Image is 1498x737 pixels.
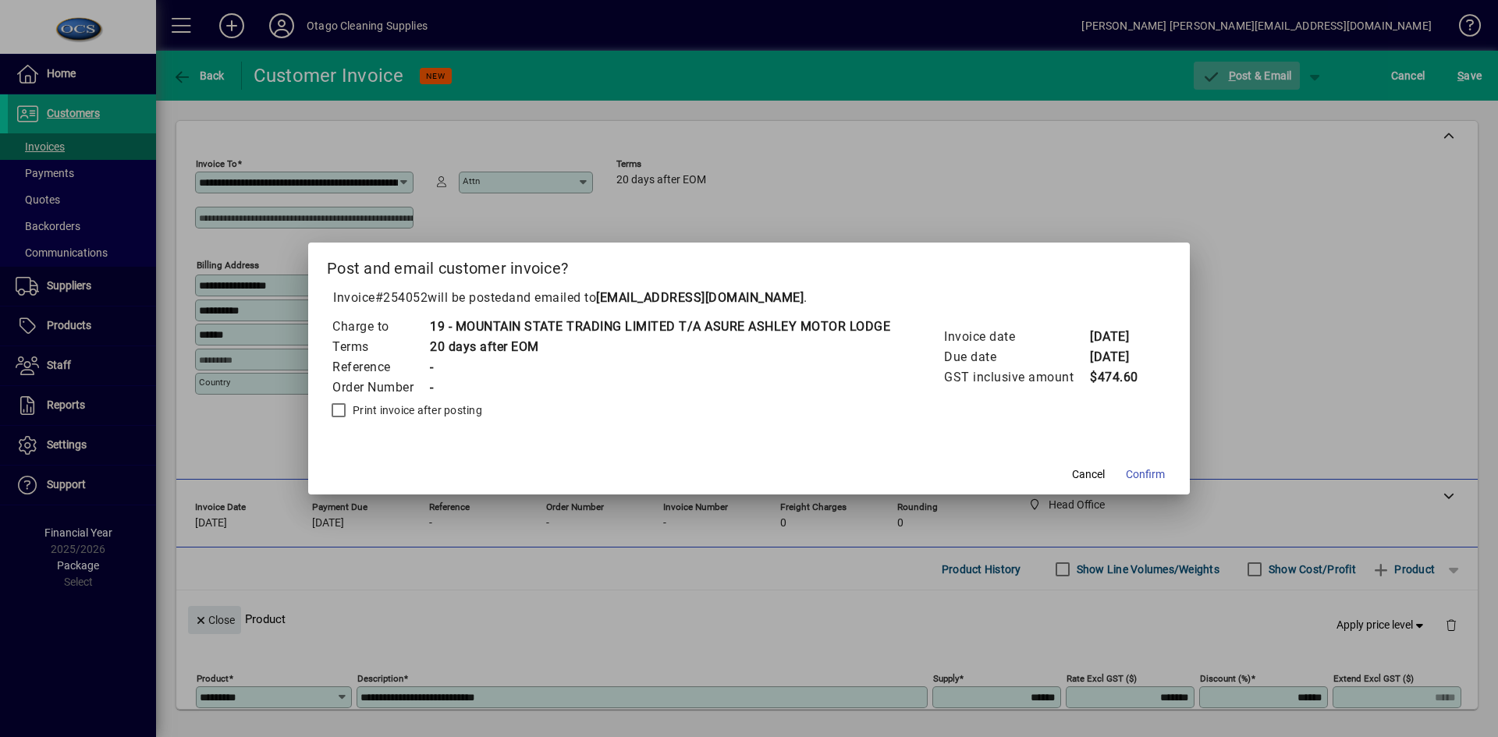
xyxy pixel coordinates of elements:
[429,317,890,337] td: 19 - MOUNTAIN STATE TRADING LIMITED T/A ASURE ASHLEY MOTOR LODGE
[1089,347,1152,367] td: [DATE]
[943,367,1089,388] td: GST inclusive amount
[332,317,429,337] td: Charge to
[375,290,428,305] span: #254052
[350,402,482,418] label: Print invoice after posting
[308,243,1190,288] h2: Post and email customer invoice?
[509,290,804,305] span: and emailed to
[943,347,1089,367] td: Due date
[332,357,429,377] td: Reference
[1089,327,1152,347] td: [DATE]
[1126,466,1165,483] span: Confirm
[327,289,1171,307] p: Invoice will be posted .
[429,357,890,377] td: -
[332,337,429,357] td: Terms
[429,337,890,357] td: 20 days after EOM
[1120,460,1171,488] button: Confirm
[596,290,804,305] b: [EMAIL_ADDRESS][DOMAIN_NAME]
[429,377,890,398] td: -
[943,327,1089,347] td: Invoice date
[1063,460,1113,488] button: Cancel
[1072,466,1105,483] span: Cancel
[1089,367,1152,388] td: $474.60
[332,377,429,398] td: Order Number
